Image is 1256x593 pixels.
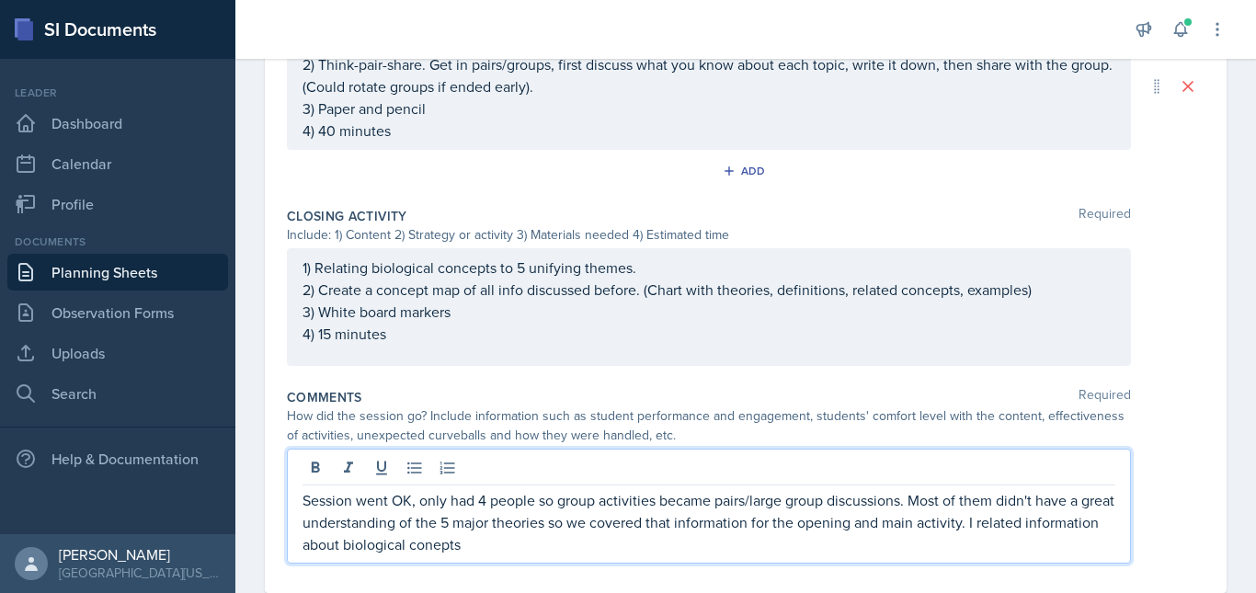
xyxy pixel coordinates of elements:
[7,375,228,412] a: Search
[303,301,1115,323] p: 3) White board markers
[7,254,228,291] a: Planning Sheets
[716,157,776,185] button: Add
[7,105,228,142] a: Dashboard
[303,97,1115,120] p: 3) Paper and pencil
[59,564,221,582] div: [GEOGRAPHIC_DATA][US_STATE] in [GEOGRAPHIC_DATA]
[287,207,407,225] label: Closing Activity
[287,388,362,406] label: Comments
[7,294,228,331] a: Observation Forms
[726,164,766,178] div: Add
[303,323,1115,345] p: 4) 15 minutes
[59,545,221,564] div: [PERSON_NAME]
[7,234,228,250] div: Documents
[303,120,1115,142] p: 4) 40 minutes
[303,489,1115,555] p: Session went OK, only had 4 people so group activities became pairs/large group discussions. Most...
[287,406,1131,445] div: How did the session go? Include information such as student performance and engagement, students'...
[287,225,1131,245] div: Include: 1) Content 2) Strategy or activity 3) Materials needed 4) Estimated time
[7,85,228,101] div: Leader
[7,440,228,477] div: Help & Documentation
[1079,388,1131,406] span: Required
[303,279,1115,301] p: 2) Create a concept map of all info discussed before. (Chart with theories, definitions, related ...
[303,53,1115,97] p: 2) Think-pair-share. Get in pairs/groups, first discuss what you know about each topic, write it ...
[7,335,228,371] a: Uploads
[1079,207,1131,225] span: Required
[7,145,228,182] a: Calendar
[303,257,1115,279] p: 1) Relating biological concepts to 5 unifying themes.
[7,186,228,222] a: Profile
